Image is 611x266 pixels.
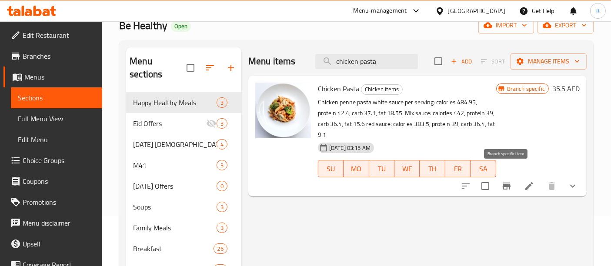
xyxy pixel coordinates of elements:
[119,16,167,35] span: Be Healthy
[133,139,217,150] div: Ramadan Iftar Deals
[18,113,95,124] span: Full Menu View
[485,20,527,31] span: import
[538,17,594,33] button: export
[423,163,441,175] span: TH
[496,176,517,196] button: Branch-specific-item
[596,6,600,16] span: K
[18,134,95,145] span: Edit Menu
[217,181,227,191] div: items
[326,144,374,152] span: [DATE] 03:15 AM
[23,218,95,228] span: Menu disclaimer
[200,57,220,78] span: Sort sections
[478,17,534,33] button: import
[318,97,496,140] p: Chicken penne pasta white sauce per serving: calories 484.95, protein 42.4, carb 37.1, fat 18.55....
[126,155,241,176] div: M413
[171,23,191,30] span: Open
[181,59,200,77] span: Select all sections
[214,245,227,253] span: 26
[3,171,102,192] a: Coupons
[3,46,102,66] a: Branches
[126,92,241,113] div: Happy Healthy Meals3
[373,163,391,175] span: TU
[217,182,227,190] span: 0
[394,160,420,177] button: WE
[447,55,475,68] button: Add
[318,160,344,177] button: SU
[23,176,95,186] span: Coupons
[217,140,227,149] span: 4
[133,160,217,170] span: M41
[217,120,227,128] span: 3
[511,53,587,70] button: Manage items
[126,113,241,134] div: Eid Offers3
[544,20,587,31] span: export
[130,55,187,81] h2: Menu sections
[133,118,206,129] span: Eid Offers
[133,223,217,233] div: Family Meals
[126,217,241,238] div: Family Meals3
[217,224,227,232] span: 3
[217,97,227,108] div: items
[552,83,580,95] h6: 35.5 AED
[126,134,241,155] div: [DATE] [DEMOGRAPHIC_DATA] Deals4
[361,84,402,94] span: Chicken Items
[217,139,227,150] div: items
[420,160,445,177] button: TH
[217,223,227,233] div: items
[448,6,505,16] div: [GEOGRAPHIC_DATA]
[347,163,365,175] span: MO
[220,57,241,78] button: Add section
[23,51,95,61] span: Branches
[562,176,583,196] button: show more
[217,118,227,129] div: items
[217,203,227,211] span: 3
[24,72,95,82] span: Menus
[126,238,241,259] div: Breakfast26
[541,176,562,196] button: delete
[476,177,494,195] span: Select to update
[475,55,511,68] span: Select section first
[126,176,241,196] div: [DATE] Offers0
[171,21,191,32] div: Open
[11,87,102,108] a: Sections
[3,25,102,46] a: Edit Restaurant
[369,160,394,177] button: TU
[3,233,102,254] a: Upsell
[447,55,475,68] span: Add item
[455,176,476,196] button: sort-choices
[11,129,102,150] a: Edit Menu
[133,181,217,191] span: [DATE] Offers
[23,30,95,40] span: Edit Restaurant
[445,160,471,177] button: FR
[133,202,217,212] span: Soups
[23,197,95,207] span: Promotions
[126,196,241,217] div: Soups3
[518,56,580,67] span: Manage items
[3,66,102,87] a: Menus
[217,160,227,170] div: items
[474,163,492,175] span: SA
[398,163,416,175] span: WE
[133,243,213,254] div: Breakfast
[23,239,95,249] span: Upsell
[214,243,227,254] div: items
[217,99,227,107] span: 3
[318,82,359,95] span: Chicken Pasta
[315,54,418,69] input: search
[344,160,369,177] button: MO
[429,52,447,70] span: Select section
[18,93,95,103] span: Sections
[3,192,102,213] a: Promotions
[23,155,95,166] span: Choice Groups
[133,97,217,108] span: Happy Healthy Meals
[217,202,227,212] div: items
[133,181,217,191] div: Ramadan Offers
[133,139,217,150] span: [DATE] [DEMOGRAPHIC_DATA] Deals
[354,6,407,16] div: Menu-management
[217,161,227,170] span: 3
[568,181,578,191] svg: Show Choices
[450,57,473,66] span: Add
